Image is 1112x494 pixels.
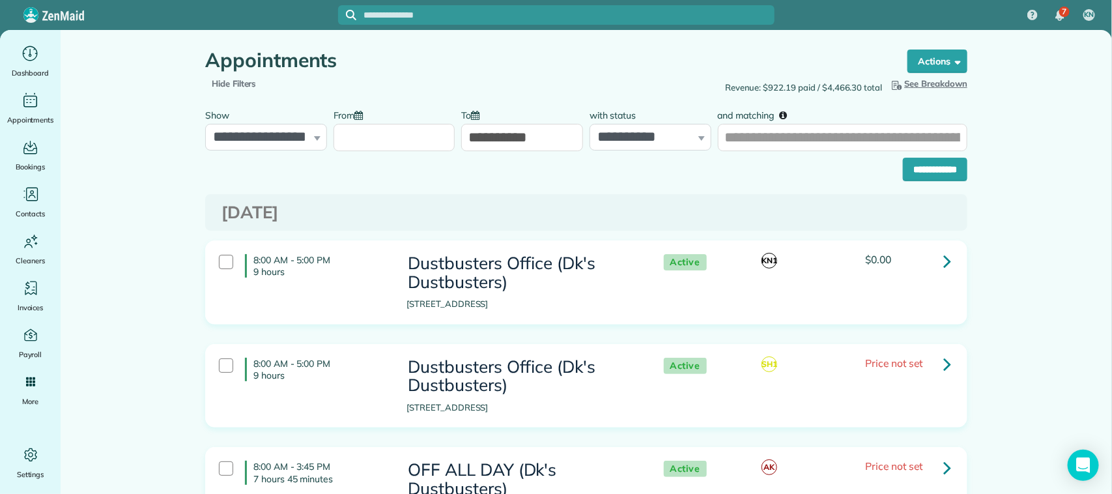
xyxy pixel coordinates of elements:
button: Focus search [338,10,356,20]
span: Active [664,461,707,477]
a: Cleaners [5,231,55,267]
button: Actions [907,50,967,73]
h1: Appointments [205,50,883,71]
span: $0.00 [866,253,892,266]
h4: 8:00 AM - 5:00 PM [245,254,387,278]
span: Revenue: $922.19 paid / $4,466.30 total [725,81,882,94]
span: Invoices [18,301,44,314]
span: Appointments [7,113,54,126]
p: 9 hours [253,266,387,278]
span: Settings [17,468,44,481]
a: Appointments [5,90,55,126]
span: More [22,395,38,408]
span: KN [1085,10,1094,20]
p: 9 hours [253,370,387,381]
a: Settings [5,444,55,481]
button: See Breakdown [889,78,968,91]
h3: Dustbusters Office (Dk's Dustbusters) [406,254,637,291]
span: Price not set [866,459,923,472]
h3: Dustbusters Office (Dk's Dustbusters) [406,358,637,395]
span: Price not set [866,356,923,370]
p: 7 hours 45 minutes [253,473,387,485]
span: AK [762,459,777,475]
label: and matching [718,102,797,126]
span: SH1 [762,356,777,372]
h4: 8:00 AM - 5:00 PM [245,358,387,381]
a: Invoices [5,278,55,314]
span: Payroll [19,348,42,361]
svg: Focus search [346,10,356,20]
a: Bookings [5,137,55,173]
a: Hide Filters [212,78,257,89]
span: Contacts [16,207,45,220]
h3: [DATE] [221,203,951,222]
p: [STREET_ADDRESS] [406,401,637,414]
span: Dashboard [12,66,49,80]
span: Bookings [16,160,46,173]
span: KN1 [762,253,777,269]
div: Open Intercom Messenger [1068,450,1099,481]
span: Active [664,254,707,270]
span: Hide Filters [212,78,257,91]
div: 7 unread notifications [1046,1,1074,30]
span: Active [664,358,707,374]
label: To [461,102,486,126]
a: Contacts [5,184,55,220]
label: From [334,102,370,126]
a: Dashboard [5,43,55,80]
a: Payroll [5,325,55,361]
p: [STREET_ADDRESS] [406,298,637,311]
span: Cleaners [16,254,45,267]
span: 7 [1062,7,1066,17]
h4: 8:00 AM - 3:45 PM [245,461,387,484]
